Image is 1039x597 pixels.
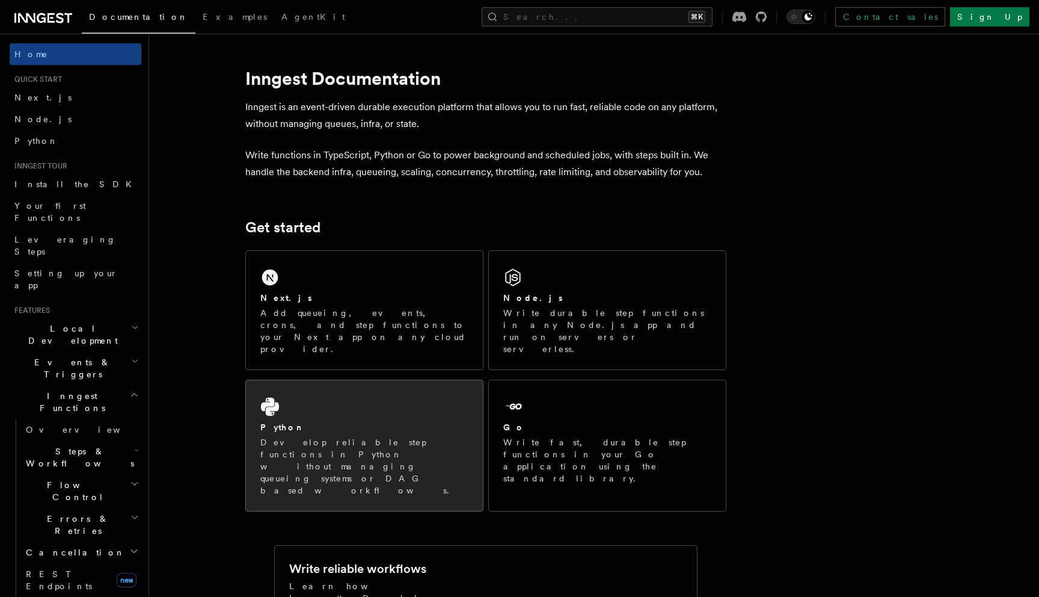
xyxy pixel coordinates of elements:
span: Setting up your app [14,268,118,290]
span: Cancellation [21,546,125,558]
span: Install the SDK [14,179,139,189]
span: Next.js [14,93,72,102]
h2: Python [260,421,305,433]
h2: Go [503,421,525,433]
span: Errors & Retries [21,513,130,537]
span: Overview [26,425,150,435]
button: Local Development [10,318,141,351]
span: Documentation [89,12,188,22]
span: Examples [203,12,267,22]
a: Setting up your app [10,262,141,296]
a: Next.jsAdd queueing, events, crons, and step functions to your Next app on any cloud provider. [245,250,483,370]
p: Write fast, durable step functions in your Go application using the standard library. [503,436,711,484]
span: Your first Functions [14,201,86,223]
span: Events & Triggers [10,356,131,380]
a: GoWrite fast, durable step functions in your Go application using the standard library. [488,380,726,512]
button: Cancellation [21,542,141,563]
span: Quick start [10,75,62,84]
span: Leveraging Steps [14,235,116,256]
a: Sign Up [950,7,1029,26]
button: Events & Triggers [10,351,141,385]
span: REST Endpoints [26,569,92,591]
a: REST Endpointsnew [21,563,141,597]
a: Home [10,43,141,65]
h2: Node.js [503,292,563,304]
button: Inngest Functions [10,385,141,419]
button: Errors & Retries [21,508,141,542]
span: Flow Control [21,479,130,503]
span: Python [14,136,58,146]
a: Get started [245,219,320,236]
p: Develop reliable step functions in Python without managing queueing systems or DAG based workflows. [260,436,468,496]
button: Steps & Workflows [21,441,141,474]
button: Toggle dark mode [786,10,815,24]
span: AgentKit [281,12,345,22]
kbd: ⌘K [688,11,705,23]
button: Flow Control [21,474,141,508]
a: Node.js [10,108,141,130]
button: Search...⌘K [482,7,713,26]
a: Overview [21,419,141,441]
h2: Next.js [260,292,312,304]
a: Install the SDK [10,173,141,195]
span: Node.js [14,114,72,124]
a: Node.jsWrite durable step functions in any Node.js app and run on servers or serverless. [488,250,726,370]
a: PythonDevelop reliable step functions in Python without managing queueing systems or DAG based wo... [245,380,483,512]
span: Inngest tour [10,161,67,171]
span: Home [14,48,48,60]
a: Leveraging Steps [10,229,141,262]
a: Documentation [82,4,195,34]
span: new [117,573,136,587]
span: Inngest Functions [10,390,130,414]
span: Features [10,306,50,315]
h1: Inngest Documentation [245,67,726,89]
span: Local Development [10,323,131,347]
p: Add queueing, events, crons, and step functions to your Next app on any cloud provider. [260,307,468,355]
a: Examples [195,4,274,32]
a: Python [10,130,141,152]
h2: Write reliable workflows [289,560,426,577]
p: Inngest is an event-driven durable execution platform that allows you to run fast, reliable code ... [245,99,726,132]
span: Steps & Workflows [21,445,134,469]
a: Contact sales [835,7,945,26]
p: Write functions in TypeScript, Python or Go to power background and scheduled jobs, with steps bu... [245,147,726,181]
p: Write durable step functions in any Node.js app and run on servers or serverless. [503,307,711,355]
a: AgentKit [274,4,352,32]
a: Next.js [10,87,141,108]
a: Your first Functions [10,195,141,229]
